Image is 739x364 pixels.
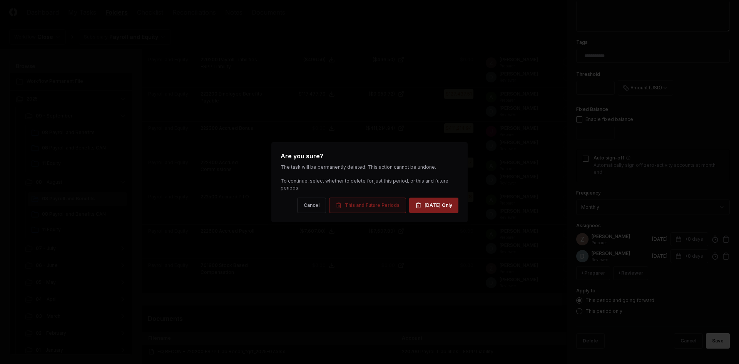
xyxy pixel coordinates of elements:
[281,164,458,191] div: The task will be permanently deleted. This action cannot be undone. To continue, select whether t...
[297,198,326,213] button: Cancel
[409,198,458,213] button: [DATE] Only
[281,151,458,161] h2: Are you sure?
[329,198,406,213] button: This and Future Periods
[345,202,400,209] div: This and Future Periods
